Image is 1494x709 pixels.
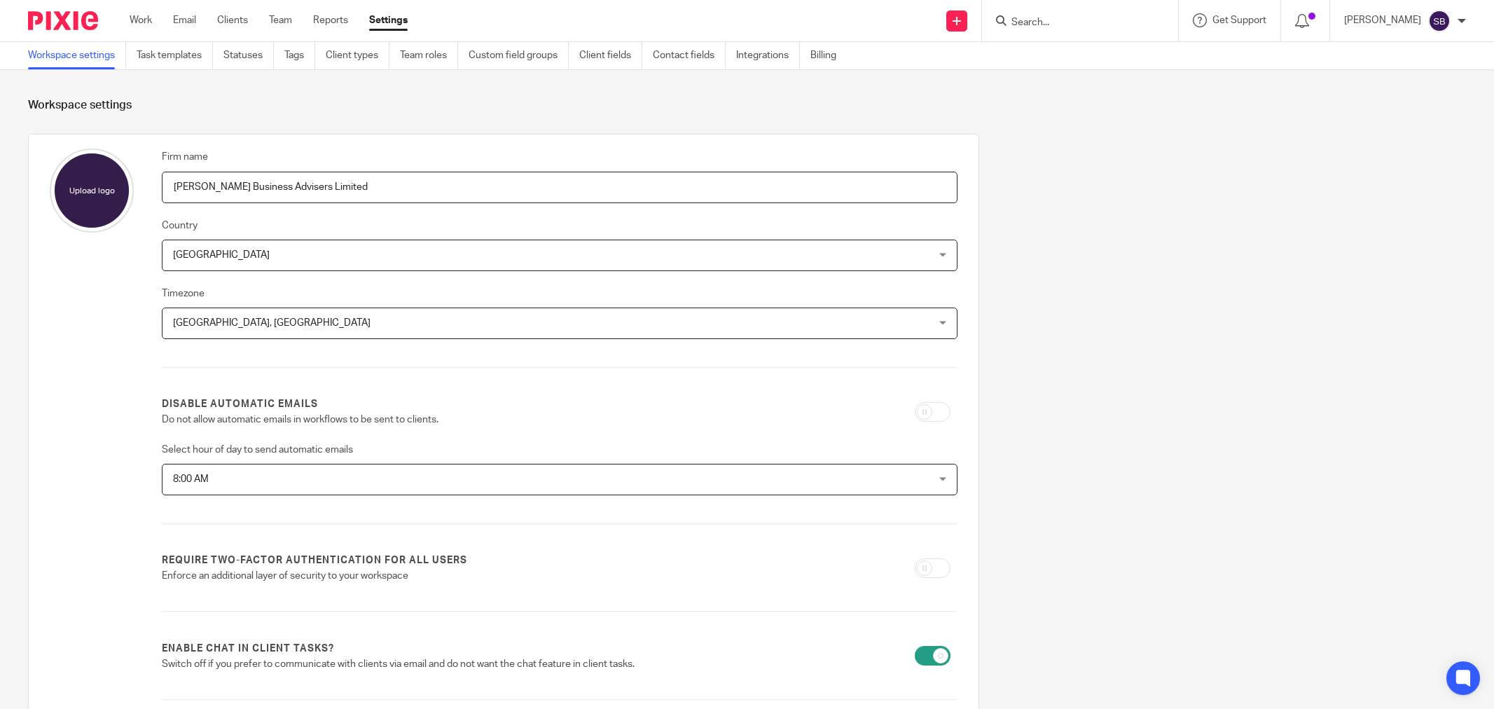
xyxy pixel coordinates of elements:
a: Settings [369,13,408,27]
a: Billing [810,42,847,69]
a: Statuses [223,42,274,69]
label: Country [162,219,198,233]
a: Contact fields [653,42,726,69]
span: 8:00 AM [173,474,209,484]
p: Enforce an additional layer of security to your workspace [162,569,685,583]
a: Custom field groups [469,42,569,69]
a: Integrations [736,42,800,69]
label: Firm name [162,150,208,164]
span: [GEOGRAPHIC_DATA], [GEOGRAPHIC_DATA] [173,318,371,328]
a: Reports [313,13,348,27]
span: Get Support [1212,15,1266,25]
h1: Workspace settings [28,98,1466,113]
a: Client fields [579,42,642,69]
a: Tags [284,42,315,69]
a: Workspace settings [28,42,126,69]
img: svg%3E [1428,10,1451,32]
a: Clients [217,13,248,27]
input: Name of your firm [162,172,957,203]
a: Client types [326,42,389,69]
label: Enable chat in client tasks? [162,642,334,656]
a: Team roles [400,42,458,69]
p: Switch off if you prefer to communicate with clients via email and do not want the chat feature i... [162,657,685,671]
p: Do not allow automatic emails in workflows to be sent to clients. [162,413,685,427]
a: Email [173,13,196,27]
label: Disable automatic emails [162,397,318,411]
span: [GEOGRAPHIC_DATA] [173,250,270,260]
a: Team [269,13,292,27]
input: Search [1010,17,1136,29]
img: Pixie [28,11,98,30]
label: Timezone [162,287,205,301]
p: [PERSON_NAME] [1344,13,1421,27]
a: Work [130,13,152,27]
a: Task templates [137,42,213,69]
label: Select hour of day to send automatic emails [162,443,353,457]
label: Require two-factor authentication for all users [162,553,467,567]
